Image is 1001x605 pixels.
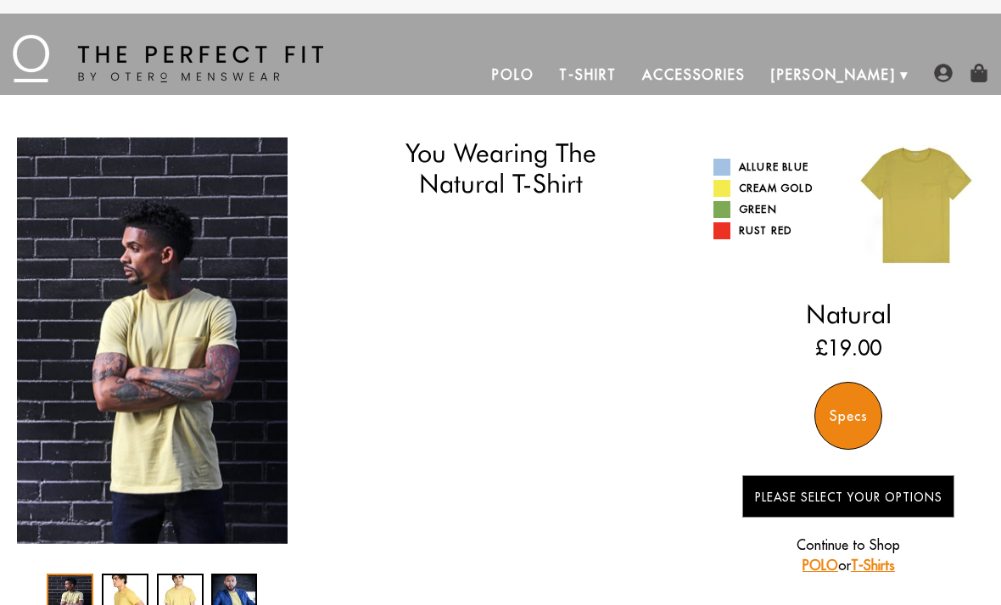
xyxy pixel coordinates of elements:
[341,137,660,199] h1: You Wearing The Natural T-Shirt
[13,35,323,82] img: The Perfect Fit - by Otero Menswear - Logo
[742,475,954,518] button: Please Select Your Options
[814,382,882,450] div: Specs
[755,490,942,505] span: Please Select Your Options
[758,54,909,95] a: [PERSON_NAME]
[815,333,881,363] ins: £19.00
[713,180,836,197] a: Cream Gold
[970,64,988,82] img: shopping-bag-icon.png
[546,54,629,95] a: T-Shirt
[713,159,836,176] a: Allure Blue
[851,557,895,574] a: T-Shirts
[288,137,558,544] div: 2 / 4
[742,535,954,575] p: Continue to Shop or
[288,137,558,544] img: Copy_of_20001-14_Side_1_1024x1024_2x_78f610c0-798a-4b62-a1dc-67bee22c15fd_340x.jpg
[713,222,836,239] a: Rust Red
[629,54,758,95] a: Accessories
[479,54,547,95] a: Polo
[934,64,953,82] img: user-account-icon.png
[713,299,984,329] h2: Natural
[713,201,836,218] a: Green
[17,137,288,544] img: IMG_1951_copy_1024x1024_2x_cf63319f-f3c3-4977-9d73-18d8a49b1d04_340x.jpg
[802,557,838,574] a: POLO
[17,137,288,544] div: 1 / 4
[848,137,984,273] img: 08.jpg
